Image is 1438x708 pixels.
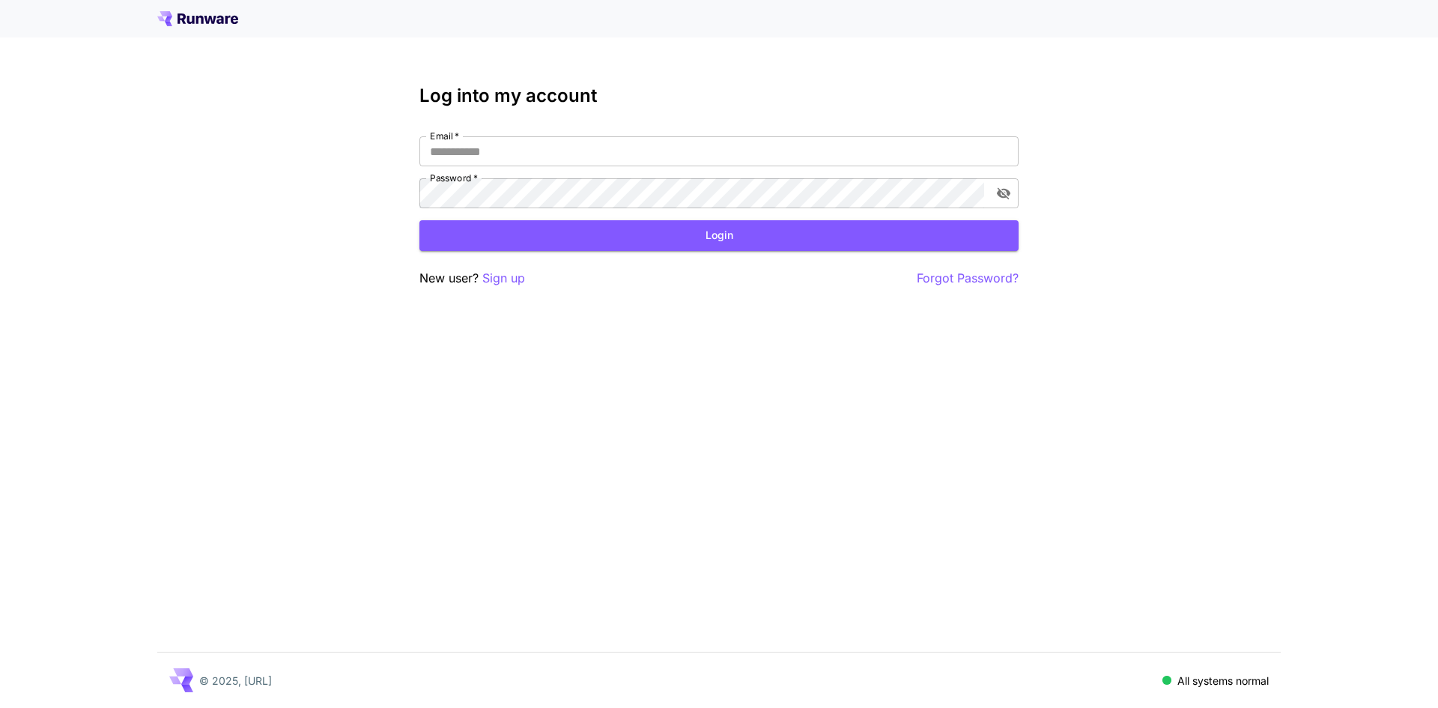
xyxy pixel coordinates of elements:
p: New user? [419,269,525,288]
label: Password [430,172,478,184]
button: Forgot Password? [917,269,1019,288]
button: Login [419,220,1019,251]
p: All systems normal [1177,673,1269,689]
h3: Log into my account [419,85,1019,106]
label: Email [430,130,459,142]
button: Sign up [482,269,525,288]
p: © 2025, [URL] [199,673,272,689]
button: toggle password visibility [990,180,1017,207]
